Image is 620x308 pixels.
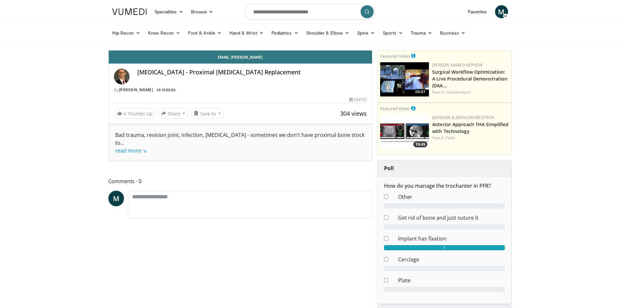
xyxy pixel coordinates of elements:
span: 09:07 [413,89,427,95]
div: 1 [384,245,505,250]
a: Hand & Wrist [226,26,268,39]
a: Shoulder & Elbow [302,26,353,39]
a: Sports [379,26,407,39]
input: Search topics, interventions [245,4,375,20]
dd: Implant has fixation [393,235,510,242]
a: Email [PERSON_NAME] [109,51,372,64]
img: Avatar [114,69,130,84]
dd: Cerclage [393,256,510,263]
span: 304 views [340,110,367,117]
div: [DATE] [349,97,367,103]
span: 4 [123,110,126,117]
img: VuMedi Logo [112,8,147,15]
a: M [495,5,508,18]
button: Share [158,108,188,119]
a: A. Patel [441,135,455,140]
a: 10 Videos [154,87,178,93]
button: Save to [191,108,224,119]
a: [PERSON_NAME] [119,87,153,93]
span: 19:45 [413,141,427,147]
a: 4 Thumbs Up [114,109,156,119]
img: bcfc90b5-8c69-4b20-afee-af4c0acaf118.150x105_q85_crop-smart_upscale.jpg [380,62,429,96]
div: Bad trauma, revision joint, infection, [MEDICAL_DATA] - sometimes we don't have proximal bone sto... [115,131,366,154]
a: read more ↘ [115,147,147,154]
a: Anterior Approach THA Simplified with Technology [432,121,508,134]
a: Knee Recon [144,26,184,39]
a: Pediatrics [268,26,302,39]
dd: Plate [393,276,510,284]
a: G. Haidukewych [441,89,471,95]
small: Featured Video [380,53,410,59]
h6: How do you manage the trochanter in PFR? [384,183,505,189]
small: Featured Video [380,106,410,111]
a: Specialties [151,5,187,18]
img: 06bb1c17-1231-4454-8f12-6191b0b3b81a.150x105_q85_crop-smart_upscale.jpg [380,115,429,149]
a: [PERSON_NAME]+Nephew [432,62,482,68]
dd: Other [393,193,510,201]
span: Comments 0 [108,177,373,185]
a: 19:45 [380,115,429,149]
a: Surgical Workflow Optimization: A Live Procedural Demonstration (DAA… [432,69,507,89]
a: Trauma [407,26,436,39]
div: Feat. [432,135,509,141]
dd: Get rid of bone and just suture it [393,214,510,222]
a: 09:07 [380,62,429,96]
a: Johnson & Johnson MedTech [432,115,494,120]
div: Feat. [432,89,509,95]
a: M [108,191,124,206]
a: Browse [187,5,217,18]
a: Favorites [464,5,491,18]
a: Business [436,26,469,39]
a: Spine [353,26,379,39]
div: By [114,87,367,93]
a: Hip Recon [108,26,145,39]
h4: [MEDICAL_DATA] - Proximal [MEDICAL_DATA] Replacement [137,69,367,76]
strong: Poll [384,165,394,172]
a: Foot & Ankle [184,26,226,39]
